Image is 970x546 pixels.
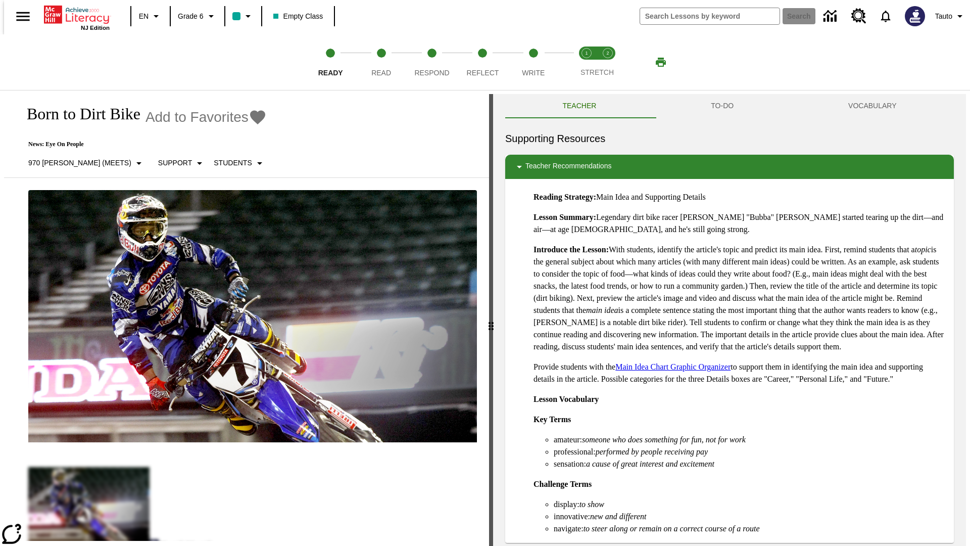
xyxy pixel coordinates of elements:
li: amateur: [554,434,946,446]
span: NJ Edition [81,25,110,31]
div: Instructional Panel Tabs [505,94,954,118]
strong: Reading Strategy: [533,193,596,201]
p: With students, identify the article's topic and predict its main idea. First, remind students tha... [533,244,946,353]
button: Class color is teal. Change class color [228,7,258,25]
em: someone who does something for fun, not for work [582,435,746,444]
h6: Supporting Resources [505,130,954,147]
strong: Lesson Summary: [533,213,596,221]
em: topic [915,245,931,254]
span: Ready [318,69,343,77]
li: navigate: [554,523,946,535]
span: Respond [414,69,449,77]
li: sensation: [554,458,946,470]
button: Ready step 1 of 5 [301,34,360,90]
button: TO-DO [654,94,791,118]
strong: Key Terms [533,415,571,424]
li: display: [554,498,946,511]
button: Read step 2 of 5 [352,34,410,90]
p: Main Idea and Supporting Details [533,191,946,203]
span: EN [139,11,149,22]
em: performed by people receiving pay [596,447,708,456]
div: Home [44,4,110,31]
p: Teacher Recommendations [525,161,611,173]
button: Grade: Grade 6, Select a grade [174,7,221,25]
div: Press Enter or Spacebar and then press right and left arrow keys to move the slider [489,94,493,546]
strong: Introduce the Lesson: [533,245,609,254]
button: Select a new avatar [899,3,931,29]
button: Profile/Settings [931,7,970,25]
span: Add to Favorites [145,109,249,125]
img: Avatar [905,6,925,26]
button: Scaffolds, Support [154,154,210,172]
span: Read [371,69,391,77]
span: Reflect [467,69,499,77]
button: VOCABULARY [791,94,954,118]
a: Main Idea Chart Graphic Organizer [615,362,731,371]
p: Provide students with the to support them in identifying the main idea and supporting details in ... [533,361,946,385]
span: Tauto [935,11,952,22]
input: search field [640,8,780,24]
li: professional: [554,446,946,458]
a: Data Center [817,3,845,30]
button: Teacher [505,94,654,118]
div: Teacher Recommendations [505,155,954,179]
div: reading [4,94,489,541]
text: 1 [585,51,588,56]
em: a cause of great interest and excitement [586,460,714,468]
a: Notifications [872,3,899,29]
span: Write [522,69,545,77]
span: STRETCH [580,68,614,76]
div: activity [493,94,966,546]
em: new and different [590,512,646,521]
button: Add to Favorites - Born to Dirt Bike [145,108,267,126]
em: to steer along or remain on a correct course of a route [584,524,760,533]
em: main idea [586,306,618,314]
button: Respond step 3 of 5 [403,34,461,90]
span: Grade 6 [178,11,204,22]
button: Stretch Respond step 2 of 2 [593,34,622,90]
button: Open side menu [8,2,38,31]
button: Stretch Read step 1 of 2 [572,34,601,90]
p: 970 [PERSON_NAME] (Meets) [28,158,131,168]
img: Motocross racer James Stewart flies through the air on his dirt bike. [28,190,477,443]
li: innovative: [554,511,946,523]
text: 2 [606,51,609,56]
p: Students [214,158,252,168]
p: News: Eye On People [16,141,270,148]
a: Resource Center, Will open in new tab [845,3,872,30]
button: Select Lexile, 970 Lexile (Meets) [24,154,149,172]
strong: Lesson Vocabulary [533,395,599,403]
button: Write step 5 of 5 [504,34,563,90]
em: to show [579,500,604,509]
p: Support [158,158,192,168]
button: Language: EN, Select a language [134,7,167,25]
p: Legendary dirt bike racer [PERSON_NAME] "Bubba" [PERSON_NAME] started tearing up the dirt—and air... [533,211,946,236]
button: Reflect step 4 of 5 [453,34,512,90]
button: Select Student [210,154,269,172]
button: Print [645,53,677,71]
h1: Born to Dirt Bike [16,105,140,123]
span: Empty Class [273,11,323,22]
strong: Challenge Terms [533,480,592,488]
